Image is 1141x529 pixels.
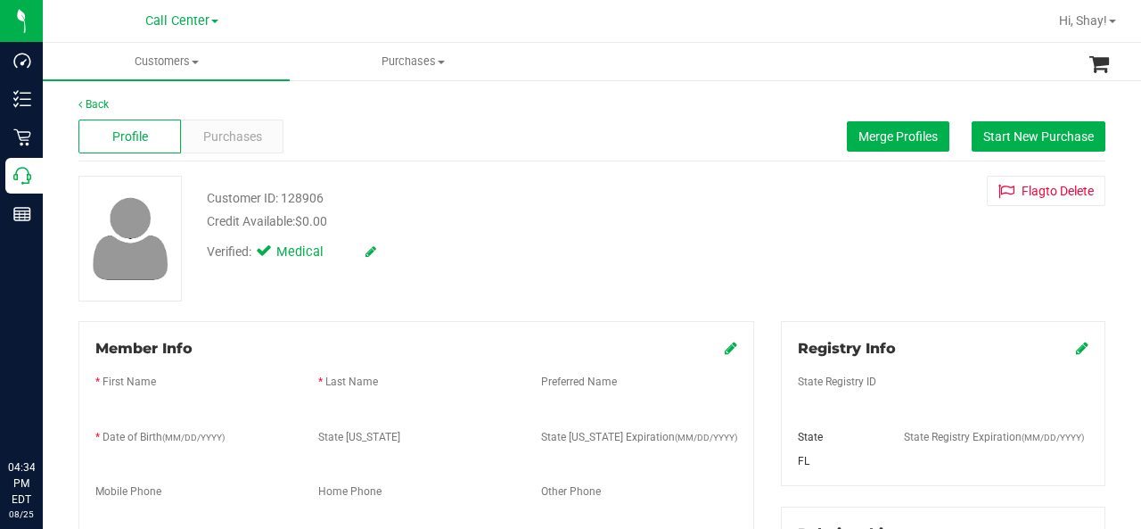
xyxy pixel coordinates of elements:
[904,429,1084,445] label: State Registry Expiration
[987,176,1105,206] button: Flagto Delete
[13,205,31,223] inline-svg: Reports
[295,214,327,228] span: $0.00
[318,484,382,500] label: Home Phone
[541,429,737,445] label: State [US_STATE] Expiration
[103,374,156,390] label: First Name
[145,13,209,29] span: Call Center
[8,459,35,508] p: 04:34 PM EDT
[1059,13,1107,28] span: Hi, Shay!
[847,121,949,152] button: Merge Profiles
[291,54,536,70] span: Purchases
[207,243,376,262] div: Verified:
[13,128,31,146] inline-svg: Retail
[675,433,737,442] span: (MM/DD/YYYY)
[203,128,262,146] span: Purchases
[18,386,71,440] iframe: Resource center
[112,128,148,146] span: Profile
[784,453,891,469] div: FL
[84,193,177,285] img: user-icon.png
[541,484,601,500] label: Other Phone
[103,429,225,445] label: Date of Birth
[290,43,537,80] a: Purchases
[53,384,74,405] iframe: Resource center unread badge
[13,52,31,70] inline-svg: Dashboard
[318,429,400,445] label: State [US_STATE]
[541,374,617,390] label: Preferred Name
[972,121,1105,152] button: Start New Purchase
[162,433,225,442] span: (MM/DD/YYYY)
[43,43,290,80] a: Customers
[784,429,891,445] div: State
[13,90,31,108] inline-svg: Inventory
[78,98,109,111] a: Back
[13,167,31,185] inline-svg: Call Center
[983,129,1094,144] span: Start New Purchase
[207,189,324,208] div: Customer ID: 128906
[8,508,35,521] p: 08/25
[43,54,290,70] span: Customers
[325,374,378,390] label: Last Name
[207,212,707,231] div: Credit Available:
[798,374,876,390] label: State Registry ID
[798,340,896,357] span: Registry Info
[858,129,938,144] span: Merge Profiles
[95,340,193,357] span: Member Info
[95,484,161,500] label: Mobile Phone
[276,243,348,262] span: Medical
[1022,433,1084,442] span: (MM/DD/YYYY)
